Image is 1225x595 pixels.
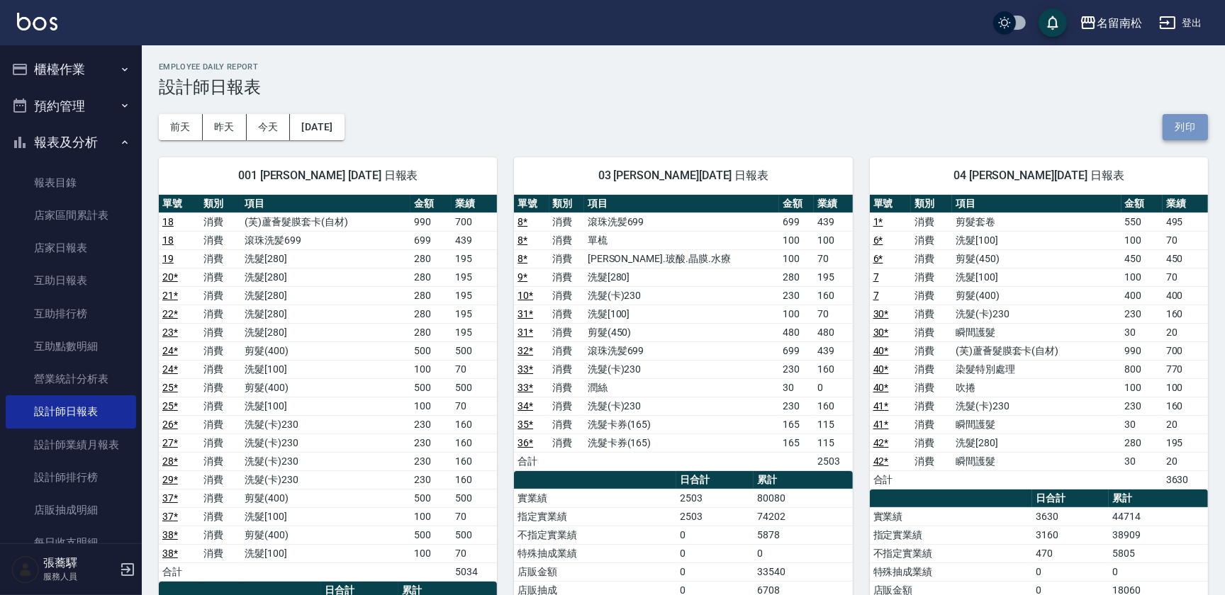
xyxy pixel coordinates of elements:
[452,489,497,507] td: 500
[241,286,410,305] td: 洗髮[280]
[814,415,852,433] td: 115
[814,231,852,249] td: 100
[779,433,814,452] td: 165
[754,489,853,507] td: 80080
[584,268,779,286] td: 洗髮[280]
[1163,341,1208,360] td: 700
[159,114,203,140] button: 前天
[676,526,754,544] td: 0
[6,395,136,428] a: 設計師日報表
[1163,433,1208,452] td: 195
[911,305,952,323] td: 消費
[6,330,136,363] a: 互助點數明細
[584,286,779,305] td: 洗髮(卡)230
[452,341,497,360] td: 500
[952,231,1121,249] td: 洗髮[100]
[1163,397,1208,415] td: 160
[11,555,40,584] img: Person
[911,231,952,249] td: 消費
[952,341,1121,360] td: (芙)蘆薈髮膜套卡(自材)
[200,212,241,231] td: 消費
[779,378,814,397] td: 30
[452,397,497,415] td: 70
[1039,8,1067,37] button: save
[410,360,452,378] td: 100
[911,415,952,433] td: 消費
[779,286,814,305] td: 230
[452,249,497,268] td: 195
[452,212,497,231] td: 700
[1074,8,1148,38] button: 名留南松
[1121,231,1163,249] td: 100
[549,286,584,305] td: 消費
[514,452,549,470] td: 合計
[200,341,241,360] td: 消費
[410,470,452,489] td: 230
[1163,452,1208,470] td: 20
[754,471,853,489] th: 累計
[200,452,241,470] td: 消費
[241,397,410,415] td: 洗髮[100]
[159,195,200,213] th: 單號
[952,305,1121,323] td: 洗髮(卡)230
[1163,360,1208,378] td: 770
[162,216,174,227] a: 18
[452,415,497,433] td: 160
[549,323,584,341] td: 消費
[162,234,174,246] a: 18
[584,305,779,323] td: 洗髮[100]
[514,544,676,562] td: 特殊抽成業績
[1032,507,1109,526] td: 3630
[159,62,1208,72] h2: Employee Daily Report
[410,212,452,231] td: 990
[1121,268,1163,286] td: 100
[17,13,57,30] img: Logo
[452,544,497,562] td: 70
[1109,526,1208,544] td: 38909
[241,323,410,341] td: 洗髮[280]
[1153,10,1208,36] button: 登出
[514,526,676,544] td: 不指定實業績
[514,195,852,471] table: a dense table
[531,169,835,183] span: 03 [PERSON_NAME][DATE] 日報表
[754,507,853,526] td: 74202
[1121,433,1163,452] td: 280
[410,378,452,397] td: 500
[952,268,1121,286] td: 洗髮[100]
[952,433,1121,452] td: 洗髮[280]
[200,323,241,341] td: 消費
[6,526,136,559] a: 每日收支明細
[814,341,852,360] td: 439
[1163,231,1208,249] td: 70
[200,286,241,305] td: 消費
[1109,544,1208,562] td: 5805
[410,268,452,286] td: 280
[1121,195,1163,213] th: 金額
[6,363,136,395] a: 營業統計分析表
[1121,212,1163,231] td: 550
[43,570,116,583] p: 服務人員
[452,360,497,378] td: 70
[452,305,497,323] td: 195
[452,268,497,286] td: 195
[779,415,814,433] td: 165
[676,489,754,507] td: 2503
[1163,195,1208,213] th: 業績
[754,544,853,562] td: 0
[241,341,410,360] td: 剪髮(400)
[1121,360,1163,378] td: 800
[1163,470,1208,489] td: 3630
[6,88,136,125] button: 預約管理
[549,378,584,397] td: 消費
[549,268,584,286] td: 消費
[200,249,241,268] td: 消費
[754,562,853,581] td: 33540
[1121,415,1163,433] td: 30
[1032,489,1109,508] th: 日合計
[452,433,497,452] td: 160
[814,360,852,378] td: 160
[452,323,497,341] td: 195
[1163,415,1208,433] td: 20
[410,195,452,213] th: 金額
[1121,397,1163,415] td: 230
